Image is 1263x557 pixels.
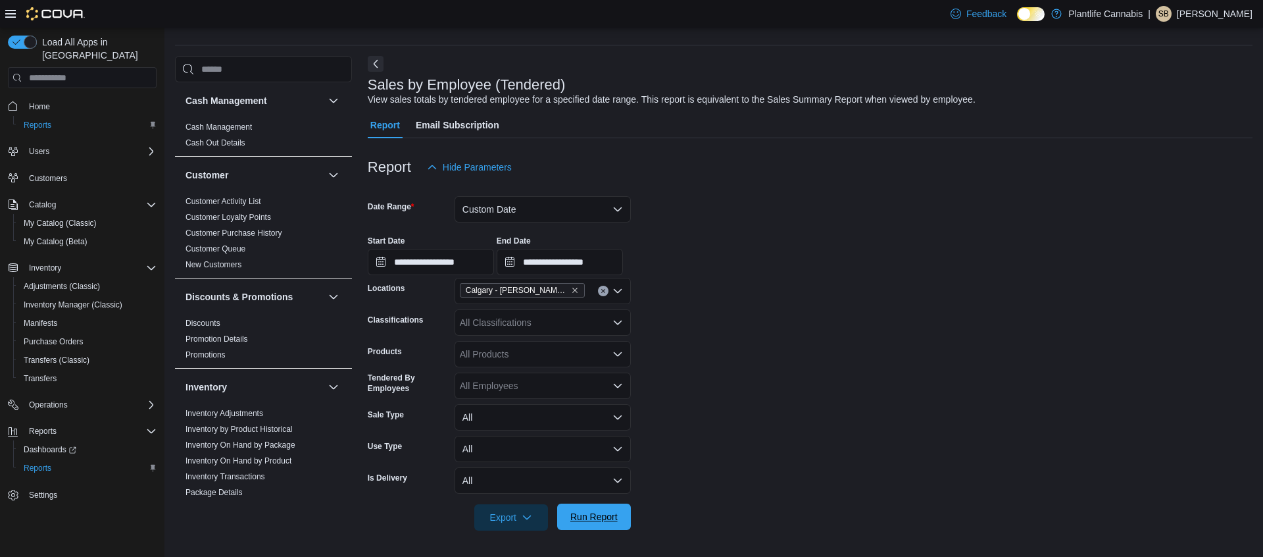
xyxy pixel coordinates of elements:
[455,467,631,494] button: All
[455,404,631,431] button: All
[186,259,241,270] span: New Customers
[29,101,50,112] span: Home
[18,371,157,386] span: Transfers
[29,400,68,410] span: Operations
[18,460,157,476] span: Reports
[29,146,49,157] span: Users
[186,244,245,254] span: Customer Queue
[8,91,157,539] nav: Complex example
[186,381,323,394] button: Inventory
[1068,6,1143,22] p: Plantlife Cannabis
[18,460,57,476] a: Reports
[18,371,62,386] a: Transfers
[18,352,95,368] a: Transfers (Classic)
[368,473,407,483] label: Is Delivery
[368,441,402,452] label: Use Type
[368,93,976,107] div: View sales totals by tendered employee for a specified date range. This report is equivalent to t...
[186,169,228,182] h3: Customer
[186,456,291,465] a: Inventory On Hand by Product
[3,422,162,440] button: Reports
[186,350,226,360] span: Promotions
[24,218,97,228] span: My Catalog (Classic)
[186,260,241,269] a: New Customers
[13,459,162,477] button: Reports
[18,215,102,231] a: My Catalog (Classic)
[186,334,248,344] span: Promotion Details
[186,456,291,466] span: Inventory On Hand by Product
[24,236,87,247] span: My Catalog (Beta)
[24,487,157,503] span: Settings
[466,284,568,297] span: Calgary - [PERSON_NAME] Regional
[18,278,157,294] span: Adjustments (Classic)
[24,144,55,159] button: Users
[368,410,404,420] label: Sale Type
[368,346,402,357] label: Products
[416,112,499,138] span: Email Subscription
[37,36,157,62] span: Load All Apps in [GEOGRAPHIC_DATA]
[186,122,252,132] a: Cash Management
[186,213,271,222] a: Customer Loyalty Points
[24,281,100,292] span: Adjustments (Classic)
[368,315,424,325] label: Classifications
[368,236,405,246] label: Start Date
[326,167,341,183] button: Customer
[29,490,57,500] span: Settings
[13,369,162,388] button: Transfers
[3,142,162,161] button: Users
[13,351,162,369] button: Transfers (Classic)
[598,286,608,296] button: Clear input
[612,286,623,296] button: Open list of options
[18,352,157,368] span: Transfers (Classic)
[482,504,540,531] span: Export
[18,234,157,250] span: My Catalog (Beta)
[368,159,411,175] h3: Report
[18,117,57,133] a: Reports
[24,397,157,413] span: Operations
[18,315,157,331] span: Manifests
[24,300,122,310] span: Inventory Manager (Classic)
[186,381,227,394] h3: Inventory
[186,228,282,238] a: Customer Purchase History
[18,215,157,231] span: My Catalog (Classic)
[422,154,517,180] button: Hide Parameters
[1017,7,1045,21] input: Dark Mode
[24,171,72,186] a: Customers
[29,263,61,273] span: Inventory
[18,334,157,350] span: Purchase Orders
[474,504,548,531] button: Export
[24,197,61,213] button: Catalog
[1148,6,1151,22] p: |
[186,409,263,418] a: Inventory Adjustments
[29,426,57,437] span: Reports
[1158,6,1169,22] span: SB
[326,289,341,305] button: Discounts & Promotions
[571,286,579,294] button: Remove Calgary - Shepard Regional from selection in this group
[175,315,352,368] div: Discounts & Promotions
[966,7,1006,20] span: Feedback
[326,379,341,395] button: Inventory
[24,97,157,114] span: Home
[24,423,62,439] button: Reports
[18,117,157,133] span: Reports
[460,283,585,298] span: Calgary - Shepard Regional
[175,119,352,156] div: Cash Management
[455,436,631,462] button: All
[24,336,84,347] span: Purchase Orders
[368,373,449,394] label: Tendered By Employees
[24,260,157,276] span: Inventory
[443,161,512,174] span: Hide Parameters
[13,314,162,332] button: Manifests
[455,196,631,223] button: Custom Date
[24,355,89,365] span: Transfers (Classic)
[18,334,89,350] a: Purchase Orders
[557,504,631,530] button: Run Report
[29,199,56,210] span: Catalog
[186,408,263,419] span: Inventory Adjustments
[13,232,162,251] button: My Catalog (Beta)
[13,277,162,296] button: Adjustments (Classic)
[186,425,293,434] a: Inventory by Product Historical
[18,297,128,313] a: Inventory Manager (Classic)
[186,212,271,223] span: Customer Loyalty Points
[13,296,162,314] button: Inventory Manager (Classic)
